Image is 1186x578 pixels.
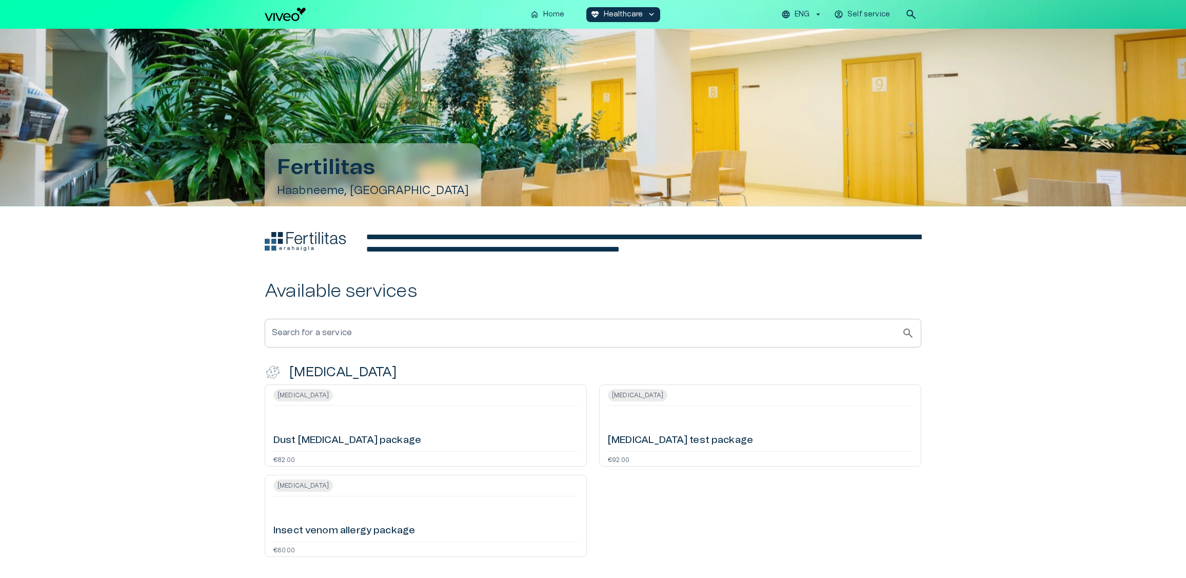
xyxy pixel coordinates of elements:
[905,8,917,21] span: search
[586,7,661,22] button: ecg_heartHealthcarekeyboard_arrow_down
[590,10,600,19] span: ecg_heart
[847,9,890,20] p: Self service
[780,7,824,22] button: ENG
[265,280,921,302] h2: Available services
[608,434,753,448] h6: [MEDICAL_DATA] test package
[902,327,914,339] span: search
[265,475,587,557] a: Navigate to Insect venom allergy package
[599,384,921,467] a: Navigate to Food allergy test package
[277,183,469,198] h5: Haabneeme, [GEOGRAPHIC_DATA]
[273,481,333,490] span: [MEDICAL_DATA]
[901,4,921,25] button: open search modal
[366,231,921,256] div: editable markdown
[289,364,397,380] h4: [MEDICAL_DATA]
[273,546,295,552] p: €60.00
[265,8,522,21] a: Navigate to homepage
[795,9,809,20] p: ENG
[604,9,643,20] p: Healthcare
[273,524,415,538] h6: Insect venom allergy package
[273,434,421,448] h6: Dust [MEDICAL_DATA] package
[526,7,570,22] button: homeHome
[265,232,346,251] img: Fertilitas logo
[273,391,333,400] span: [MEDICAL_DATA]
[265,384,587,467] a: Navigate to Dust allergy test package
[647,10,656,19] span: keyboard_arrow_down
[833,7,893,22] button: Self service
[273,456,295,462] p: €82.00
[608,391,667,400] span: [MEDICAL_DATA]
[277,156,469,179] h1: Fertilitas
[530,10,539,19] span: home
[265,8,306,21] img: Viveo logo
[608,456,629,462] p: €92.00
[543,9,565,20] p: Home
